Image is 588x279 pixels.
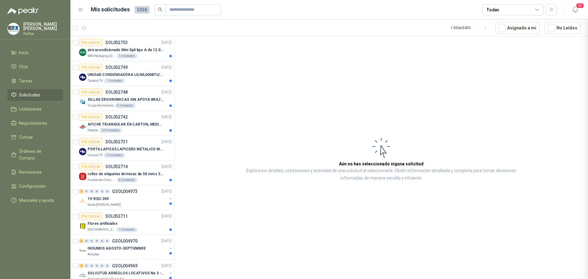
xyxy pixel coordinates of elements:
[91,5,130,14] h1: Mis solicitudes
[19,63,28,70] span: Chat
[7,166,63,178] a: Remisiones
[7,89,63,101] a: Solicitudes
[7,75,63,87] a: Tareas
[19,120,47,126] span: Negociaciones
[570,4,581,15] button: 35
[19,106,42,112] span: Licitaciones
[7,7,39,15] img: Logo peakr
[7,145,63,164] a: Órdenes de Compra
[19,92,40,98] span: Solicitudes
[7,117,63,129] a: Negociaciones
[23,32,63,36] p: Redox
[7,61,63,73] a: Chat
[7,180,63,192] a: Configuración
[19,197,54,204] span: Manuales y ayuda
[23,22,63,31] p: [PERSON_NAME] [PERSON_NAME]
[576,3,584,9] span: 35
[7,131,63,143] a: Cotizar
[7,103,63,115] a: Licitaciones
[19,77,32,84] span: Tareas
[486,6,499,13] div: Todas
[19,49,29,56] span: Inicio
[8,23,19,35] img: Company Logo
[135,6,149,13] span: 5358
[19,183,46,190] span: Configuración
[7,47,63,58] a: Inicio
[158,7,162,12] span: search
[19,169,42,175] span: Remisiones
[19,134,33,141] span: Cotizar
[7,194,63,206] a: Manuales y ayuda
[19,148,57,161] span: Órdenes de Compra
